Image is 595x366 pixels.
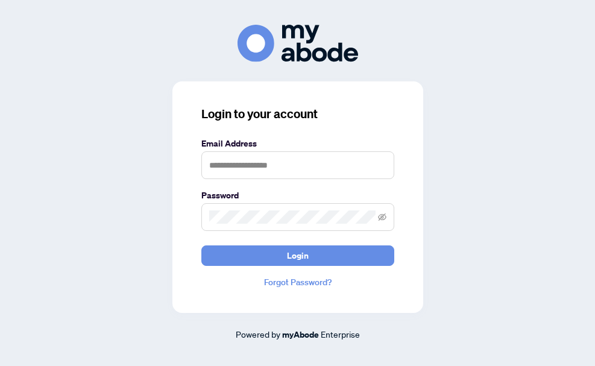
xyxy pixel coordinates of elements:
[201,189,394,202] label: Password
[201,106,394,122] h3: Login to your account
[378,213,386,221] span: eye-invisible
[282,328,319,341] a: myAbode
[236,329,280,339] span: Powered by
[321,329,360,339] span: Enterprise
[287,246,309,265] span: Login
[238,25,358,62] img: ma-logo
[201,245,394,266] button: Login
[201,276,394,289] a: Forgot Password?
[201,137,394,150] label: Email Address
